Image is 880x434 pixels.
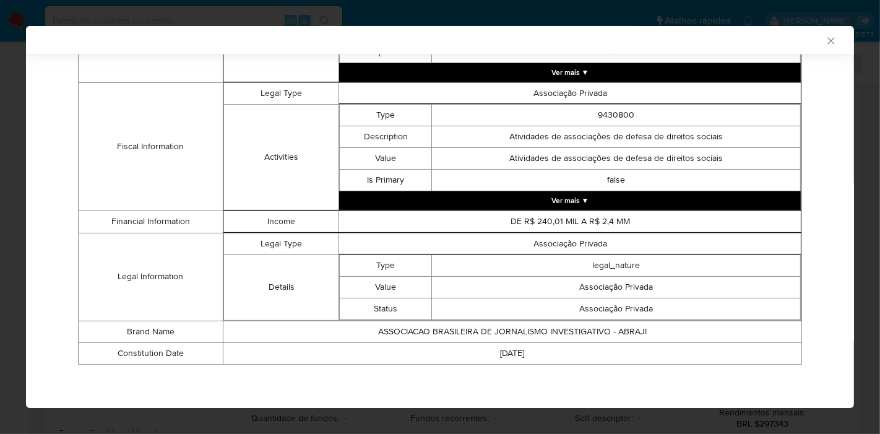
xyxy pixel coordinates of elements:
td: DE R$ 240,01 MIL A R$ 2,4 MM [339,210,801,232]
td: Income [223,210,339,232]
td: legal_nature [432,254,801,276]
td: Associação Privada [339,233,801,254]
td: Status [340,298,432,319]
td: Associação Privada [432,276,801,298]
td: false [432,169,801,191]
td: Value [340,276,432,298]
td: 9430800 [432,104,801,126]
td: Atividades de associações de defesa de direitos sociais [432,147,801,169]
td: Fiscal Information [79,82,223,210]
td: ASSOCIACAO BRASILEIRA DE JORNALISMO INVESTIGATIVO - ABRAJI [223,321,801,342]
td: [DATE] [223,342,801,364]
td: Associação Privada [432,298,801,319]
td: Details [223,254,339,320]
td: Is Primary [340,169,432,191]
td: Atividades de associações de defesa de direitos sociais [432,126,801,147]
td: Constitution Date [79,342,223,364]
td: Financial Information [79,210,223,233]
td: Type [340,254,432,276]
td: Associação Privada [339,82,801,104]
td: Brand Name [79,321,223,342]
td: Legal Information [79,233,223,321]
button: Expand array [339,191,801,210]
td: Value [340,147,432,169]
button: Fechar a janela [825,35,836,46]
div: closure-recommendation-modal [26,26,854,408]
td: Legal Type [223,233,339,254]
td: Activities [223,104,339,210]
td: Type [340,104,432,126]
td: Description [340,126,432,147]
td: Legal Type [223,82,339,104]
button: Expand array [339,63,801,82]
